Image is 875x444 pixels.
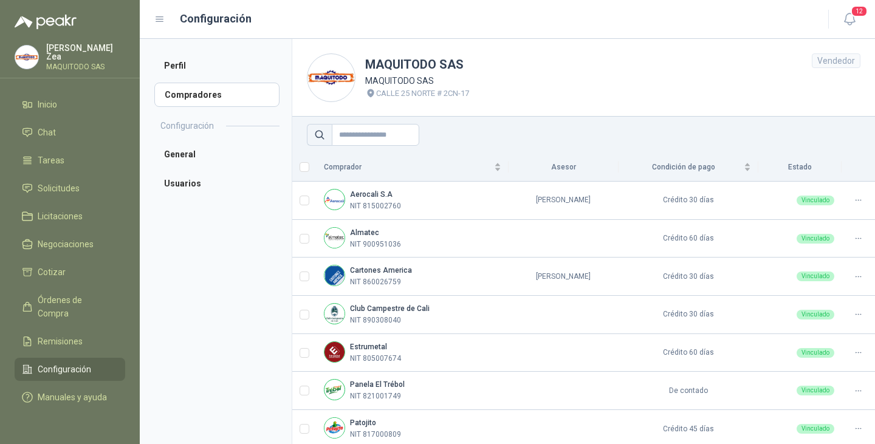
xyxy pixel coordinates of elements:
[350,315,401,326] p: NIT 890308040
[38,98,57,111] span: Inicio
[350,228,379,237] b: Almatec
[626,162,741,173] span: Condición de pago
[619,182,758,220] td: Crédito 30 días
[38,335,83,348] span: Remisiones
[365,55,469,74] h1: MAQUITODO SAS
[38,154,64,167] span: Tareas
[350,418,376,427] b: Patojito
[38,126,56,139] span: Chat
[350,239,401,250] p: NIT 900951036
[812,53,860,68] div: Vendedor
[324,342,345,362] img: Company Logo
[15,386,125,409] a: Manuales y ayuda
[324,304,345,324] img: Company Logo
[15,233,125,256] a: Negociaciones
[38,182,80,195] span: Solicitudes
[154,142,280,166] a: General
[839,9,860,30] button: 12
[15,93,125,116] a: Inicio
[350,380,405,389] b: Panela El Trébol
[324,265,345,285] img: Company Logo
[797,272,834,281] div: Vinculado
[46,44,125,61] p: [PERSON_NAME] Zea
[38,293,114,320] span: Órdenes de Compra
[758,153,842,182] th: Estado
[38,210,83,223] span: Licitaciones
[38,391,107,404] span: Manuales y ayuda
[619,334,758,372] td: Crédito 60 días
[154,171,280,196] a: Usuarios
[350,429,401,440] p: NIT 817000809
[38,363,91,376] span: Configuración
[619,372,758,410] td: De contado
[46,63,125,70] p: MAQUITODO SAS
[160,119,214,132] h2: Configuración
[350,200,401,212] p: NIT 815002760
[797,386,834,395] div: Vinculado
[15,46,38,69] img: Company Logo
[350,343,387,351] b: Estrumetal
[180,10,252,27] h1: Configuración
[797,348,834,358] div: Vinculado
[324,380,345,400] img: Company Logo
[350,304,430,313] b: Club Campestre de Cali
[509,182,619,220] td: [PERSON_NAME]
[154,83,280,107] a: Compradores
[324,228,345,248] img: Company Logo
[15,289,125,325] a: Órdenes de Compra
[15,358,125,381] a: Configuración
[797,310,834,319] div: Vinculado
[15,261,125,284] a: Cotizar
[307,54,355,101] img: Company Logo
[15,15,77,29] img: Logo peakr
[619,220,758,258] td: Crédito 60 días
[797,196,834,205] div: Vinculado
[350,190,393,199] b: Aerocali S.A
[350,276,401,288] p: NIT 860026759
[797,424,834,434] div: Vinculado
[38,237,94,251] span: Negociaciones
[509,258,619,296] td: [PERSON_NAME]
[350,391,401,402] p: NIT 821001749
[797,234,834,244] div: Vinculado
[15,121,125,144] a: Chat
[38,265,66,279] span: Cotizar
[324,190,345,210] img: Company Logo
[619,296,758,334] td: Crédito 30 días
[15,330,125,353] a: Remisiones
[350,353,401,364] p: NIT 805007674
[324,418,345,438] img: Company Logo
[619,153,758,182] th: Condición de pago
[15,149,125,172] a: Tareas
[154,53,280,78] a: Perfil
[15,205,125,228] a: Licitaciones
[324,162,492,173] span: Comprador
[317,153,509,182] th: Comprador
[15,177,125,200] a: Solicitudes
[376,87,469,100] p: CALLE 25 NORTE # 2CN-17
[350,266,412,275] b: Cartones America
[851,5,868,17] span: 12
[509,153,619,182] th: Asesor
[365,74,469,87] p: MAQUITODO SAS
[619,258,758,296] td: Crédito 30 días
